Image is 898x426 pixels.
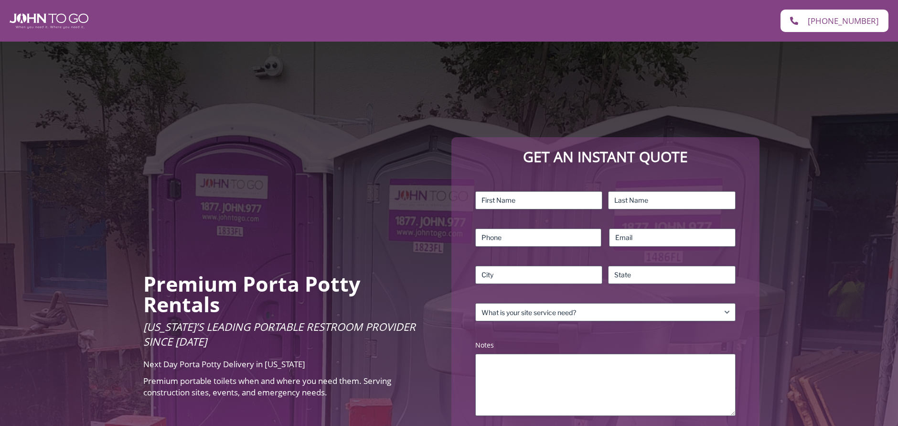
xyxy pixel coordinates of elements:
[475,266,603,284] input: City
[143,359,305,370] span: Next Day Porta Potty Delivery in [US_STATE]
[808,17,879,25] span: [PHONE_NUMBER]
[475,229,602,247] input: Phone
[143,375,391,398] span: Premium portable toilets when and where you need them. Serving construction sites, events, and em...
[860,388,898,426] button: Live Chat
[608,191,736,209] input: Last Name
[475,191,603,209] input: First Name
[143,319,416,349] span: [US_STATE]’s Leading Portable Restroom Provider Since [DATE]
[475,340,736,350] label: Notes
[461,147,750,167] p: Get an Instant Quote
[10,13,88,29] img: John To Go
[780,10,888,32] a: [PHONE_NUMBER]
[143,273,437,315] h2: Premium Porta Potty Rentals
[608,266,736,284] input: State
[609,229,736,247] input: Email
